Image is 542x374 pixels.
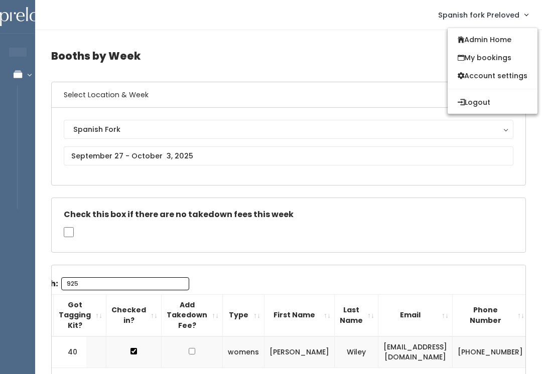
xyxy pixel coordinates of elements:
button: Spanish Fork [64,120,513,139]
div: Spanish Fork [73,124,504,135]
input: September 27 - October 3, 2025 [64,146,513,165]
td: womens [223,336,264,368]
a: My bookings [448,49,537,67]
a: Spanish fork Preloved [428,4,538,26]
td: 40 [52,336,87,368]
h5: Check this box if there are no takedown fees this week [64,210,513,219]
span: Spanish fork Preloved [438,10,519,21]
input: Search: [61,277,189,290]
button: Logout [448,93,537,111]
h4: Booths by Week [51,42,526,70]
th: Type: activate to sort column ascending [223,294,264,336]
a: Admin Home [448,31,537,49]
th: Checked in?: activate to sort column ascending [106,294,162,336]
th: Phone Number: activate to sort column ascending [453,294,528,336]
h6: Select Location & Week [52,82,525,108]
th: Got Tagging Kit?: activate to sort column ascending [54,294,106,336]
th: Add Takedown Fee?: activate to sort column ascending [162,294,223,336]
td: [PERSON_NAME] [264,336,335,368]
th: Last Name: activate to sort column ascending [335,294,378,336]
td: [PHONE_NUMBER] [453,336,528,368]
th: Email: activate to sort column ascending [378,294,453,336]
label: Search: [25,277,189,290]
th: First Name: activate to sort column ascending [264,294,335,336]
td: [EMAIL_ADDRESS][DOMAIN_NAME] [378,336,453,368]
a: Account settings [448,67,537,85]
td: Wiley [335,336,378,368]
